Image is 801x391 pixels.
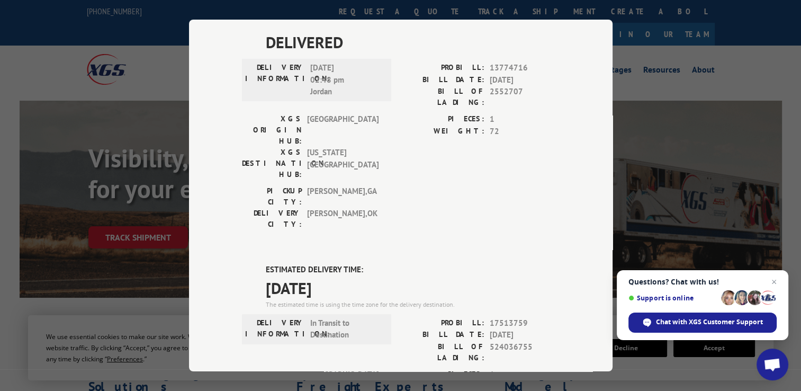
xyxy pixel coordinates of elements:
span: 72 [490,125,560,137]
span: 17513759 [490,317,560,329]
label: PROBILL: [401,62,484,74]
label: WEIGHT: [401,125,484,137]
div: The estimated time is using the time zone for the delivery destination. [266,299,560,309]
label: ESTIMATED DELIVERY TIME: [266,264,560,276]
span: [DATE] 02:48 pm Jordan [310,62,382,98]
span: Chat with XGS Customer Support [656,317,763,327]
label: XGS DESTINATION HUB: [242,147,302,180]
span: 1 [490,368,560,380]
label: BILL OF LADING: [401,86,484,108]
span: [GEOGRAPHIC_DATA] [307,113,379,147]
span: 1 [490,113,560,126]
span: 2552707 [490,86,560,108]
label: PIECES: [401,113,484,126]
label: PROBILL: [401,317,484,329]
label: BILL OF LADING: [401,341,484,363]
span: [PERSON_NAME] , OK [307,208,379,230]
label: BILL DATE: [401,74,484,86]
label: DELIVERY CITY: [242,208,302,230]
span: Chat with XGS Customer Support [628,313,777,333]
span: [DATE] [490,329,560,341]
span: [US_STATE][GEOGRAPHIC_DATA] [307,147,379,180]
span: Support is online [628,294,717,302]
span: Questions? Chat with us! [628,278,777,286]
a: Open chat [757,349,788,380]
span: [DATE] [266,276,560,299]
label: DELIVERY INFORMATION: [245,317,305,341]
label: BILL DATE: [401,329,484,341]
label: PICKUP CITY: [242,185,302,208]
span: 524036755 [490,341,560,363]
span: [DATE] [490,74,560,86]
span: [PERSON_NAME] , GA [307,185,379,208]
label: PIECES: [401,368,484,380]
span: DELIVERED [266,30,560,54]
span: In Transit to Destination [310,317,382,341]
span: 13774716 [490,62,560,74]
label: XGS ORIGIN HUB: [242,113,302,147]
label: DELIVERY INFORMATION: [245,62,305,98]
